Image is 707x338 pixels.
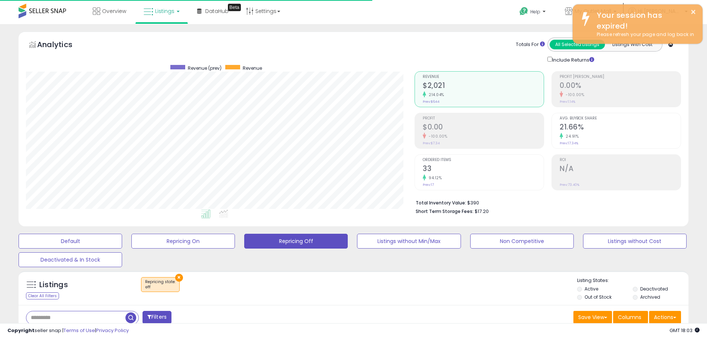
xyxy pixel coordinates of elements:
[670,327,700,334] span: 2025-10-13 18:03 GMT
[563,92,584,98] small: -100.00%
[605,40,660,49] button: Listings With Cost
[155,7,174,15] span: Listings
[143,311,171,324] button: Filters
[618,314,641,321] span: Columns
[475,208,489,215] span: $17.20
[423,141,440,145] small: Prev: $7.34
[175,274,183,282] button: ×
[426,134,447,139] small: -100.00%
[613,311,648,324] button: Columns
[470,234,574,249] button: Non Competitive
[7,327,129,334] div: seller snap | |
[188,65,222,71] span: Revenue (prev)
[26,292,59,299] div: Clear All Filters
[591,10,697,31] div: Your session has expired!
[585,286,598,292] label: Active
[542,55,603,64] div: Include Returns
[423,164,544,174] h2: 33
[560,75,681,79] span: Profit [PERSON_NAME]
[423,81,544,91] h2: $2,021
[530,9,540,15] span: Help
[519,7,528,16] i: Get Help
[131,234,235,249] button: Repricing On
[423,99,439,104] small: Prev: $644
[63,327,95,334] a: Terms of Use
[19,252,122,267] button: Deactivated & In Stock
[560,141,578,145] small: Prev: 17.34%
[563,134,579,139] small: 24.91%
[591,31,697,38] div: Please refresh your page and log back in
[96,327,129,334] a: Privacy Policy
[516,41,545,48] div: Totals For
[423,75,544,79] span: Revenue
[585,294,612,300] label: Out of Stock
[243,65,262,71] span: Revenue
[145,285,176,290] div: off
[416,198,675,207] li: $390
[426,92,444,98] small: 214.04%
[640,294,660,300] label: Archived
[7,327,35,334] strong: Copyright
[560,158,681,162] span: ROI
[649,311,681,324] button: Actions
[228,4,241,11] div: Tooltip anchor
[640,286,668,292] label: Deactivated
[244,234,348,249] button: Repricing Off
[37,39,87,52] h5: Analytics
[560,183,579,187] small: Prev: 73.40%
[560,123,681,133] h2: 21.66%
[690,7,696,17] button: ×
[39,280,68,290] h5: Listings
[560,117,681,121] span: Avg. Buybox Share
[102,7,126,15] span: Overview
[514,1,553,24] a: Help
[423,123,544,133] h2: $0.00
[560,99,575,104] small: Prev: 1.14%
[573,311,612,324] button: Save View
[550,40,605,49] button: All Selected Listings
[583,234,687,249] button: Listings without Cost
[205,7,229,15] span: DataHub
[426,175,442,181] small: 94.12%
[560,164,681,174] h2: N/A
[577,277,688,284] p: Listing States:
[560,81,681,91] h2: 0.00%
[416,208,474,214] b: Short Term Storage Fees:
[357,234,461,249] button: Listings without Min/Max
[19,234,122,249] button: Default
[423,117,544,121] span: Profit
[416,200,466,206] b: Total Inventory Value:
[423,158,544,162] span: Ordered Items
[145,279,176,290] span: Repricing state :
[423,183,434,187] small: Prev: 17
